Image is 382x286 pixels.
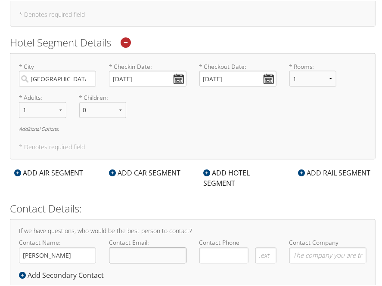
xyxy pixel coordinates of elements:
input: Contact Name: [19,246,96,262]
input: * Checkout Date: [199,70,276,86]
h2: Contact Details: [10,200,376,215]
label: Contact Name: [19,237,96,262]
div: Add Secondary Contact [19,269,108,280]
label: * Adults: [19,92,66,101]
label: * City [19,61,96,86]
h6: Additional Options: [19,126,366,130]
h2: Hotel Segment Details [10,34,376,49]
h4: If we have questions, who would be the best person to contact? [19,227,366,233]
input: .ext [255,246,276,262]
label: * Rooms: [289,61,337,70]
input: Contact Email: [109,246,186,262]
div: ADD HOTEL SEGMENT [199,167,281,188]
input: Contact Company [289,246,366,262]
h5: * Denotes required field [19,143,366,149]
div: ADD CAR SEGMENT [105,167,185,177]
input: * Checkin Date: [109,70,186,86]
label: * Checkin Date: [109,61,186,86]
label: Contact Email: [109,237,186,262]
label: Contact Phone [199,237,276,246]
div: ADD AIR SEGMENT [10,167,87,177]
h5: * Denotes required field [19,10,366,16]
label: * Checkout Date: [199,61,276,86]
div: ADD RAIL SEGMENT [294,167,375,177]
label: Contact Company [289,237,366,262]
label: * Children: [79,92,127,101]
